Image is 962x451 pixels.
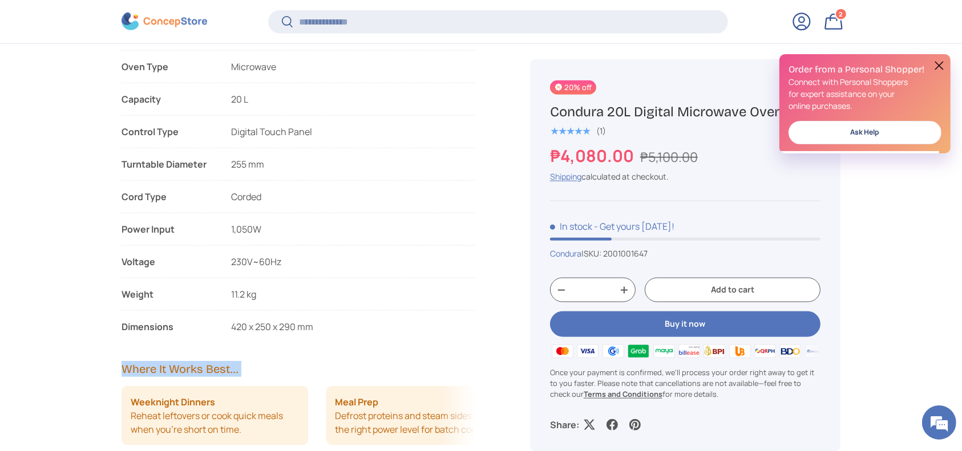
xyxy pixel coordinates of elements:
span: Microwave [231,60,276,73]
div: Oven Type [122,60,213,74]
div: Weight [122,287,213,301]
img: visa [575,342,600,359]
img: gcash [601,342,626,359]
div: Cord Type [122,190,213,204]
div: 5.0 out of 5.0 stars [550,125,591,136]
p: - Get yours [DATE]! [594,220,674,232]
h2: Order from a Personal Shopper! [789,63,941,76]
h2: Where It Works Best... [122,361,475,377]
s: ₱5,100.00 [640,147,698,165]
div: Voltage [122,255,213,269]
a: 5.0 out of 5.0 stars (1) [550,123,606,136]
div: Power Input [122,222,213,236]
button: Add to cart [645,278,820,302]
span: 2 [839,10,843,18]
span: 420 x 250 x 290 mm [231,320,313,333]
span: Digital Touch Panel [231,125,312,138]
a: Condura [550,247,581,258]
li: Defrost proteins and steam sides with the right power level for batch cooking. [326,386,513,445]
img: qrph [753,342,778,359]
h1: Condura 20L Digital Microwave Oven [550,103,820,120]
strong: ₱4,080.00 [550,144,637,166]
span: 2001001647 [603,247,648,258]
span: 230V~60Hz [231,255,281,268]
span: 11.2 kg [231,288,256,300]
span: 20% off [550,80,596,94]
span: In stock [550,220,592,232]
a: Ask Help [789,121,941,144]
div: Control Type [122,125,213,139]
span: SKU: [584,247,601,258]
img: ConcepStore [122,13,207,30]
div: Capacity [122,92,213,106]
img: metrobank [803,342,828,359]
a: Shipping [550,170,581,181]
p: Once your payment is confirmed, we'll process your order right away to get it to you faster. Plea... [550,367,820,400]
div: calculated at checkout. [550,170,820,182]
span: 1,050W [231,223,261,235]
span: ★★★★★ [550,125,591,136]
li: 255 mm [122,157,475,171]
a: Terms and Conditions [584,388,662,399]
strong: Meal Prep [336,395,379,409]
div: Dimensions [122,320,213,334]
img: bpi [702,342,727,359]
img: master [550,342,575,359]
img: maya [651,342,676,359]
span: 20 L [231,93,248,105]
img: bdo [778,342,803,359]
strong: Turntable Diameter [122,157,213,171]
img: billease [677,342,702,359]
p: Share: [550,417,579,431]
span: | [581,247,648,258]
button: Buy it now [550,311,820,336]
span: Corded [231,190,261,203]
img: ubp [727,342,752,359]
li: Reheat leftovers or cook quick meals when you’re short on time. [122,386,308,445]
div: (1) [596,126,606,135]
img: grabpay [626,342,651,359]
p: Connect with Personal Shoppers for expert assistance on your online purchases. [789,76,941,112]
strong: Weeknight Dinners [131,395,215,409]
